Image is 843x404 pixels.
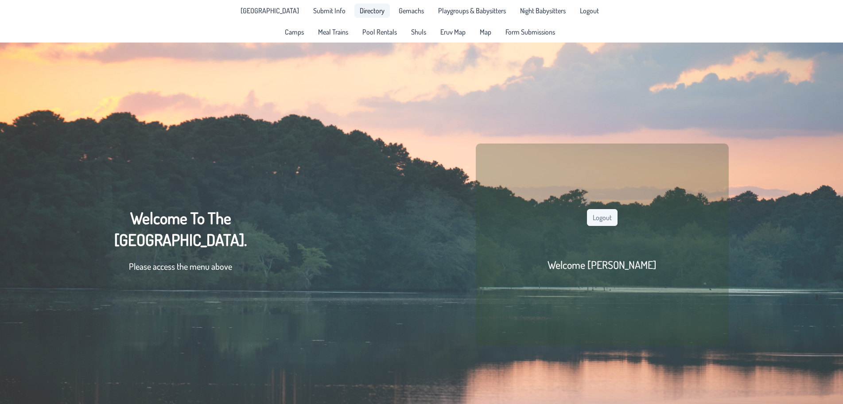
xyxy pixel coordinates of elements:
[480,28,491,35] span: Map
[520,7,566,14] span: Night Babysitters
[587,209,618,226] button: Logout
[440,28,466,35] span: Eruv Map
[411,28,426,35] span: Shuls
[114,207,247,282] div: Welcome To The [GEOGRAPHIC_DATA].
[505,28,555,35] span: Form Submissions
[438,7,506,14] span: Playgroups & Babysitters
[308,4,351,18] a: Submit Info
[318,28,348,35] span: Meal Trains
[241,7,299,14] span: [GEOGRAPHIC_DATA]
[515,4,571,18] a: Night Babysitters
[474,25,497,39] a: Map
[435,25,471,39] a: Eruv Map
[313,25,354,39] a: Meal Trains
[357,25,402,39] a: Pool Rentals
[575,4,604,18] li: Logout
[362,28,397,35] span: Pool Rentals
[360,7,385,14] span: Directory
[114,260,247,273] p: Please access the menu above
[548,258,657,272] h2: Welcome [PERSON_NAME]
[433,4,511,18] a: Playgroups & Babysitters
[580,7,599,14] span: Logout
[235,4,304,18] li: Pine Lake Park
[406,25,431,39] a: Shuls
[393,4,429,18] a: Gemachs
[399,7,424,14] span: Gemachs
[235,4,304,18] a: [GEOGRAPHIC_DATA]
[354,4,390,18] a: Directory
[313,7,346,14] span: Submit Info
[285,28,304,35] span: Camps
[500,25,560,39] a: Form Submissions
[280,25,309,39] a: Camps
